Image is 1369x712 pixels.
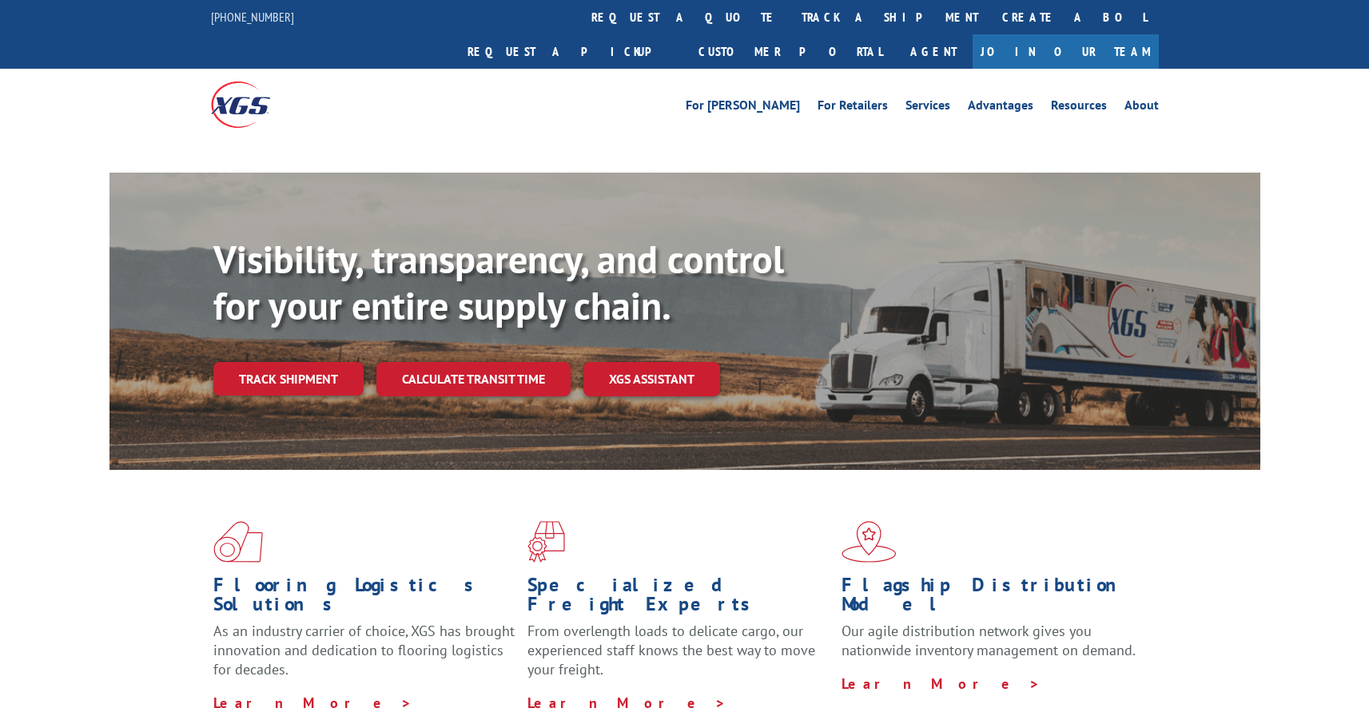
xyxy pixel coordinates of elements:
[686,34,894,69] a: Customer Portal
[456,34,686,69] a: Request a pickup
[686,99,800,117] a: For [PERSON_NAME]
[527,694,726,712] a: Learn More >
[1051,99,1107,117] a: Resources
[973,34,1159,69] a: Join Our Team
[1124,99,1159,117] a: About
[968,99,1033,117] a: Advantages
[905,99,950,117] a: Services
[527,521,565,563] img: xgs-icon-focused-on-flooring-red
[842,622,1136,659] span: Our agile distribution network gives you nationwide inventory management on demand.
[213,521,263,563] img: xgs-icon-total-supply-chain-intelligence-red
[527,622,830,693] p: From overlength loads to delicate cargo, our experienced staff knows the best way to move your fr...
[583,362,720,396] a: XGS ASSISTANT
[213,234,784,330] b: Visibility, transparency, and control for your entire supply chain.
[211,9,294,25] a: [PHONE_NUMBER]
[842,674,1041,693] a: Learn More >
[842,575,1144,622] h1: Flagship Distribution Model
[376,362,571,396] a: Calculate transit time
[527,575,830,622] h1: Specialized Freight Experts
[818,99,888,117] a: For Retailers
[894,34,973,69] a: Agent
[213,694,412,712] a: Learn More >
[213,362,364,396] a: Track shipment
[213,622,515,678] span: As an industry carrier of choice, XGS has brought innovation and dedication to flooring logistics...
[213,575,515,622] h1: Flooring Logistics Solutions
[842,521,897,563] img: xgs-icon-flagship-distribution-model-red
